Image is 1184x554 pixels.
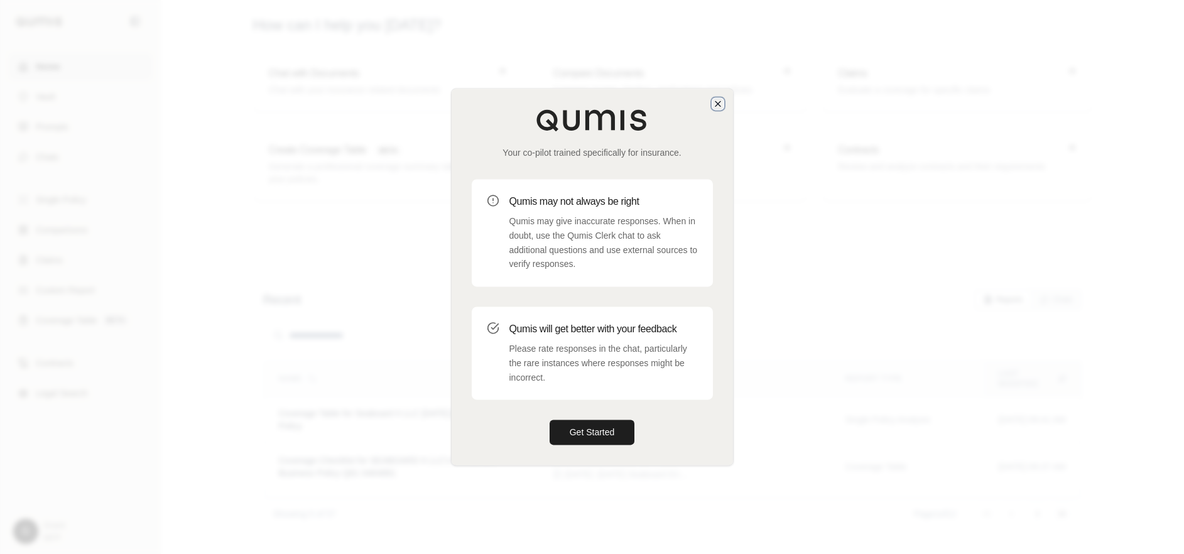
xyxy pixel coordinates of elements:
h3: Qumis may not always be right [509,194,698,209]
img: Qumis Logo [536,109,649,131]
button: Get Started [550,420,635,445]
p: Your co-pilot trained specifically for insurance. [472,146,713,159]
h3: Qumis will get better with your feedback [509,322,698,337]
p: Qumis may give inaccurate responses. When in doubt, use the Qumis Clerk chat to ask additional qu... [509,214,698,271]
p: Please rate responses in the chat, particularly the rare instances where responses might be incor... [509,342,698,384]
